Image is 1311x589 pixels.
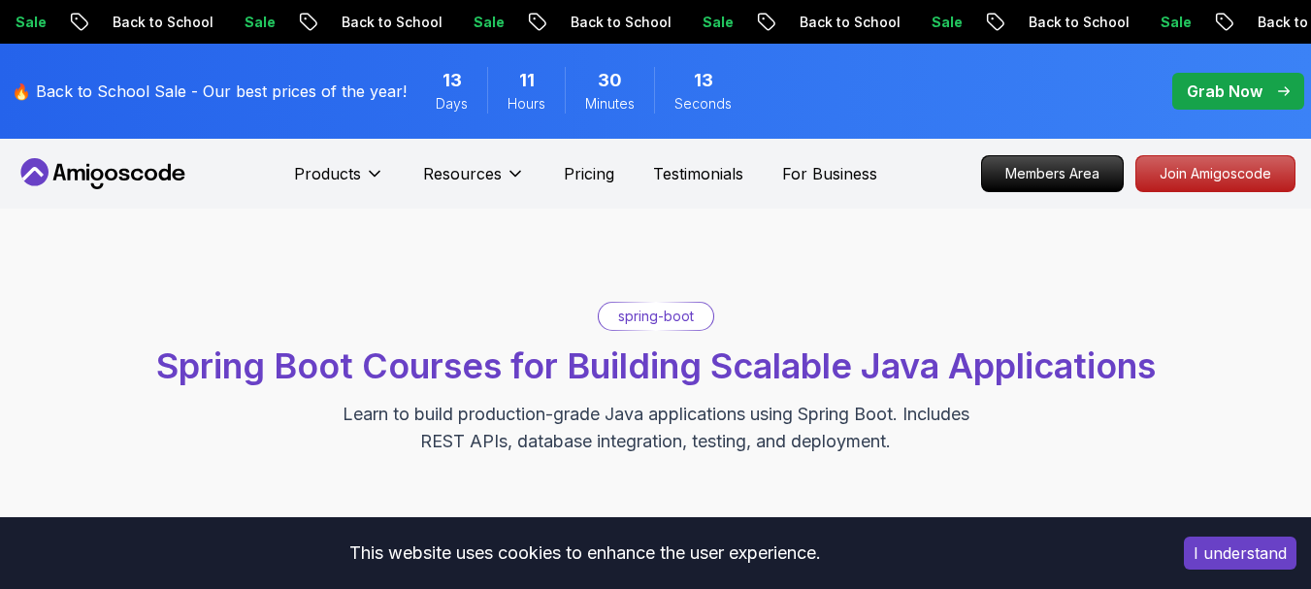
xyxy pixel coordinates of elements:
p: Learn to build production-grade Java applications using Spring Boot. Includes REST APIs, database... [330,401,982,455]
p: Back to School [554,13,686,32]
p: Back to School [1012,13,1144,32]
span: Seconds [674,94,732,114]
button: Resources [423,162,525,201]
p: Resources [423,162,502,185]
p: Products [294,162,361,185]
p: 🔥 Back to School Sale - Our best prices of the year! [12,80,407,103]
a: For Business [782,162,877,185]
span: Days [436,94,468,114]
p: Sale [228,13,290,32]
p: Sale [686,13,748,32]
p: Back to School [96,13,228,32]
p: Back to School [325,13,457,32]
span: 13 Days [442,67,462,94]
button: Accept cookies [1184,537,1296,570]
a: Pricing [564,162,614,185]
p: Join Amigoscode [1136,156,1295,191]
a: Testimonials [653,162,743,185]
p: Sale [1144,13,1206,32]
span: Hours [508,94,545,114]
span: Spring Boot Courses for Building Scalable Java Applications [156,344,1156,387]
a: Join Amigoscode [1135,155,1295,192]
p: spring-boot [618,307,694,326]
p: Grab Now [1187,80,1262,103]
button: Products [294,162,384,201]
span: 11 Hours [519,67,535,94]
p: Back to School [783,13,915,32]
span: 30 Minutes [598,67,622,94]
a: Members Area [981,155,1124,192]
span: 13 Seconds [694,67,713,94]
p: Members Area [982,156,1123,191]
p: Sale [457,13,519,32]
div: This website uses cookies to enhance the user experience. [15,532,1155,574]
p: Sale [915,13,977,32]
span: Minutes [585,94,635,114]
